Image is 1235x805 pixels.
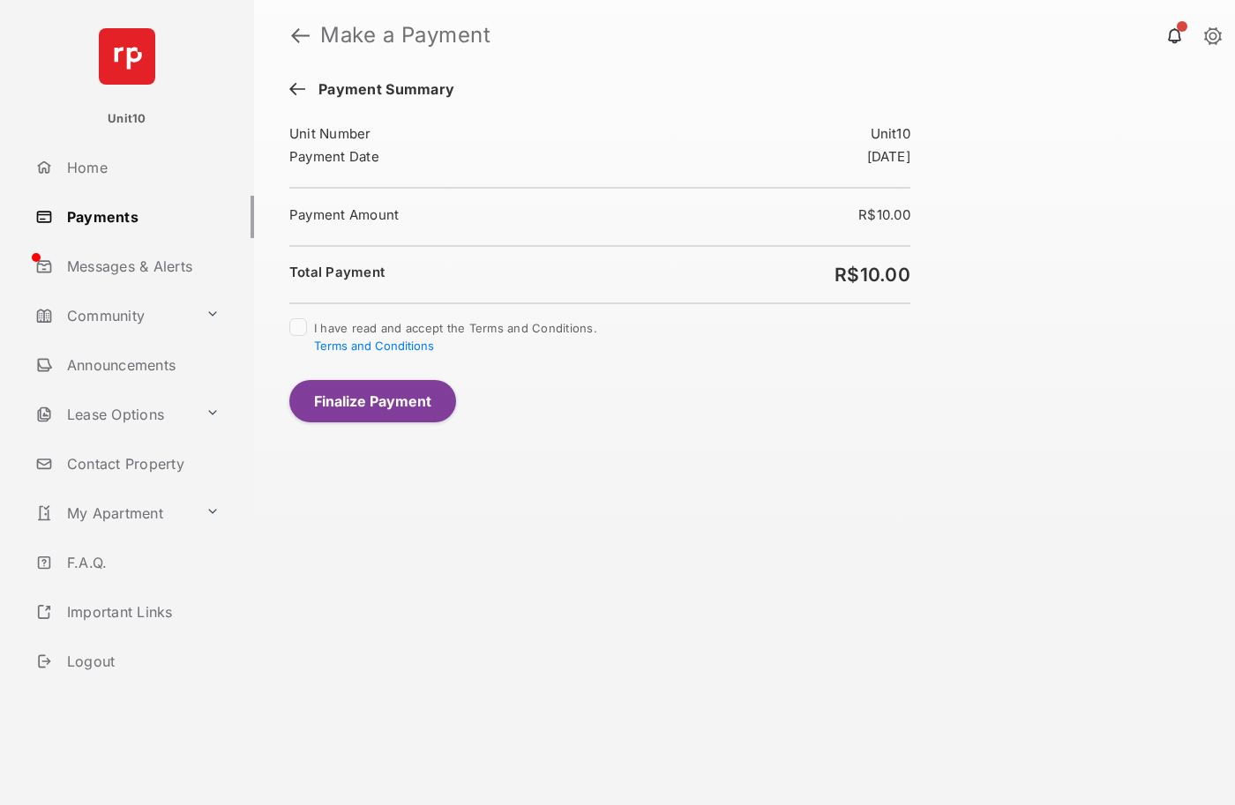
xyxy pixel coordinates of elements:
[28,393,198,436] a: Lease Options
[28,245,254,287] a: Messages & Alerts
[310,81,454,101] span: Payment Summary
[314,321,597,353] span: I have read and accept the Terms and Conditions.
[28,640,254,682] a: Logout
[289,380,456,422] button: Finalize Payment
[99,28,155,85] img: svg+xml;base64,PHN2ZyB4bWxucz0iaHR0cDovL3d3dy53My5vcmcvMjAwMC9zdmciIHdpZHRoPSI2NCIgaGVpZ2h0PSI2NC...
[320,25,490,46] strong: Make a Payment
[28,344,254,386] a: Announcements
[28,591,227,633] a: Important Links
[28,541,254,584] a: F.A.Q.
[108,110,146,128] p: Unit10
[314,339,434,353] button: I have read and accept the Terms and Conditions.
[28,492,198,534] a: My Apartment
[28,443,254,485] a: Contact Property
[28,196,254,238] a: Payments
[28,294,198,337] a: Community
[28,146,254,189] a: Home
